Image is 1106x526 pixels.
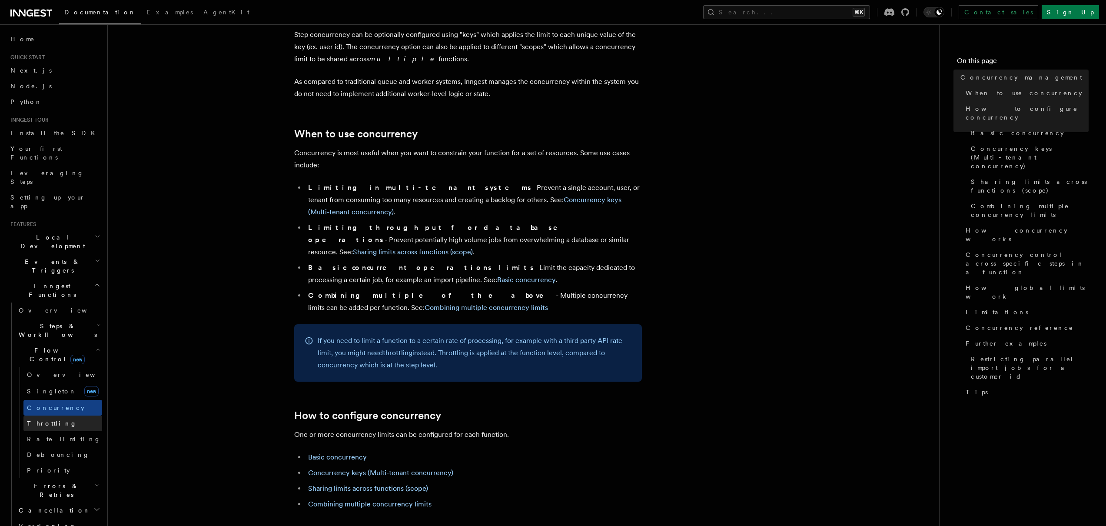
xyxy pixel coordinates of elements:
[306,222,642,258] li: - Prevent potentially high volume jobs from overwhelming a database or similar resource. See: .
[15,482,94,499] span: Errors & Retries
[7,125,102,141] a: Install the SDK
[141,3,198,23] a: Examples
[971,129,1064,137] span: Basic concurrency
[971,355,1089,381] span: Restricting parallel import jobs for a customer id
[966,308,1028,316] span: Limitations
[15,322,97,339] span: Steps & Workflows
[7,31,102,47] a: Home
[7,141,102,165] a: Your first Functions
[962,336,1089,351] a: Further examples
[7,165,102,190] a: Leveraging Steps
[198,3,255,23] a: AgentKit
[64,9,136,16] span: Documentation
[23,431,102,447] a: Rate limiting
[7,282,94,299] span: Inngest Functions
[84,386,99,396] span: new
[15,506,90,515] span: Cancellation
[306,262,642,286] li: - Limit the capacity dedicated to processing a certain job, for example an import pipeline. See: .
[971,177,1089,195] span: Sharing limits across functions (scope)
[306,290,642,314] li: - Multiple concurrency limits can be added per function. See:
[27,420,77,427] span: Throttling
[15,318,102,343] button: Steps & Workflows
[23,367,102,383] a: Overview
[294,429,642,441] p: One or more concurrency limits can be configured for each function.
[59,3,141,24] a: Documentation
[7,254,102,278] button: Events & Triggers
[967,351,1089,384] a: Restricting parallel import jobs for a customer id
[70,355,85,364] span: new
[353,248,473,256] a: Sharing limits across functions (scope)
[10,145,62,161] span: Your first Functions
[10,83,52,90] span: Node.js
[27,451,90,458] span: Debouncing
[10,130,100,136] span: Install the SDK
[23,463,102,478] a: Priority
[966,226,1089,243] span: How concurrency works
[7,117,49,123] span: Inngest tour
[10,35,35,43] span: Home
[7,233,95,250] span: Local Development
[23,400,102,416] a: Concurrency
[7,63,102,78] a: Next.js
[308,291,556,300] strong: Combining multiple of the above
[971,144,1089,170] span: Concurrency keys (Multi-tenant concurrency)
[966,339,1046,348] span: Further examples
[962,101,1089,125] a: How to configure concurrency
[23,416,102,431] a: Throttling
[971,202,1089,219] span: Combining multiple concurrency limits
[967,141,1089,174] a: Concurrency keys (Multi-tenant concurrency)
[966,388,988,396] span: Tips
[23,447,102,463] a: Debouncing
[966,250,1089,276] span: Concurrency control across specific steps in a function
[959,5,1038,19] a: Contact sales
[294,29,642,65] p: Step concurrency can be optionally configured using "keys" which applies the limit to each unique...
[966,104,1089,122] span: How to configure concurrency
[7,78,102,94] a: Node.js
[19,307,108,314] span: Overview
[15,346,96,363] span: Flow Control
[962,384,1089,400] a: Tips
[294,76,642,100] p: As compared to traditional queue and worker systems, Inngest manages the concurrency within the s...
[369,55,438,63] em: multiple
[966,283,1089,301] span: How global limits work
[7,230,102,254] button: Local Development
[308,469,453,477] a: Concurrency keys (Multi-tenant concurrency)
[703,5,870,19] button: Search...⌘K
[306,182,642,218] li: - Prevent a single account, user, or tenant from consuming too many resources and creating a back...
[962,247,1089,280] a: Concurrency control across specific steps in a function
[308,500,432,508] a: Combining multiple concurrency limits
[27,388,76,395] span: Singleton
[962,85,1089,101] a: When to use concurrency
[15,478,102,503] button: Errors & Retries
[7,54,45,61] span: Quick start
[7,190,102,214] a: Setting up your app
[23,383,102,400] a: Singletonnew
[966,89,1082,97] span: When to use concurrency
[10,194,85,210] span: Setting up your app
[962,223,1089,247] a: How concurrency works
[10,170,84,185] span: Leveraging Steps
[15,303,102,318] a: Overview
[7,94,102,110] a: Python
[967,198,1089,223] a: Combining multiple concurrency limits
[10,67,52,74] span: Next.js
[308,484,428,493] a: Sharing limits across functions (scope)
[27,436,101,443] span: Rate limiting
[15,367,102,478] div: Flow Controlnew
[957,56,1089,70] h4: On this page
[294,128,418,140] a: When to use concurrency
[15,503,102,518] button: Cancellation
[318,335,631,371] p: If you need to limit a function to a certain rate of processing, for example with a third party A...
[7,221,36,228] span: Features
[853,8,865,17] kbd: ⌘K
[497,276,556,284] a: Basic concurrency
[1042,5,1099,19] a: Sign Up
[10,98,42,105] span: Python
[294,409,441,422] a: How to configure concurrency
[27,371,116,378] span: Overview
[962,320,1089,336] a: Concurrency reference
[203,9,249,16] span: AgentKit
[425,303,548,312] a: Combining multiple concurrency limits
[146,9,193,16] span: Examples
[308,183,532,192] strong: Limiting in multi-tenant systems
